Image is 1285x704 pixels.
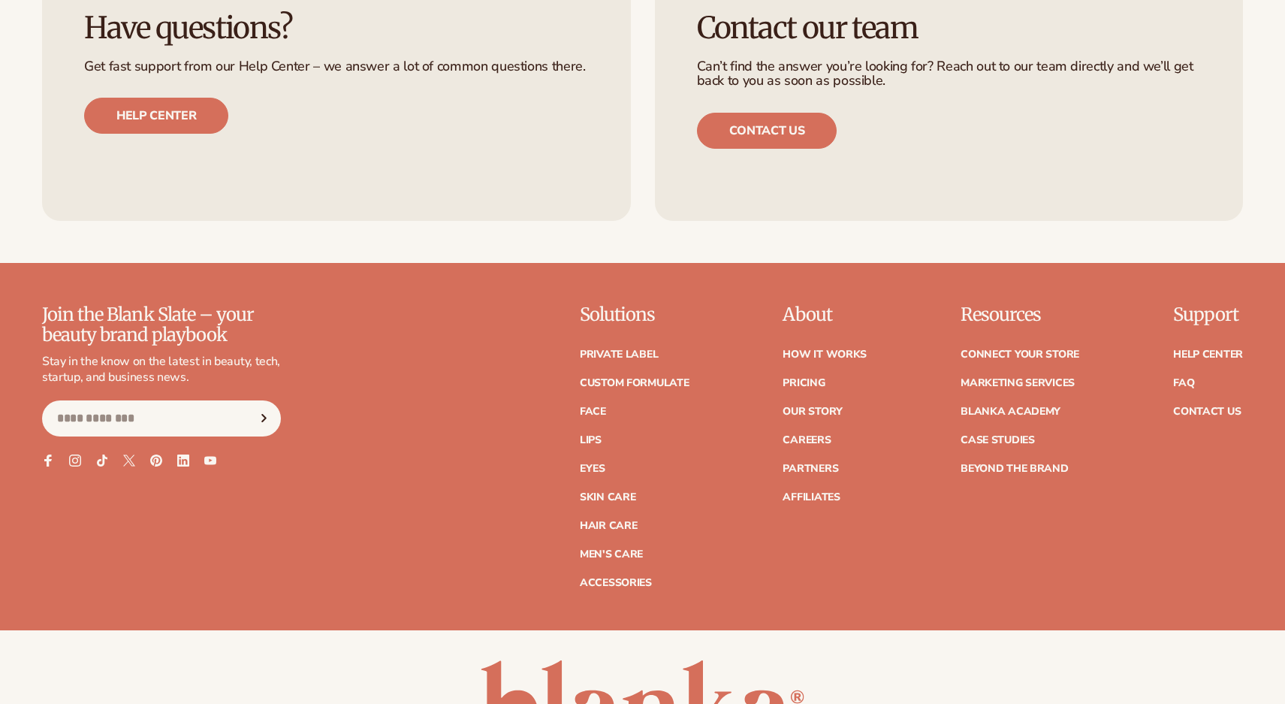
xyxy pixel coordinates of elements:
a: Contact Us [1173,406,1241,417]
h3: Contact our team [697,11,1202,44]
a: Connect your store [961,349,1079,360]
a: Help Center [1173,349,1243,360]
a: Blanka Academy [961,406,1060,417]
a: Custom formulate [580,378,689,388]
p: Get fast support from our Help Center – we answer a lot of common questions there. [84,59,589,74]
button: Subscribe [247,400,280,437]
p: Can’t find the answer you’re looking for? Reach out to our team directly and we’ll get back to yo... [697,59,1202,89]
p: Support [1173,305,1243,325]
a: Affiliates [783,492,840,503]
p: About [783,305,867,325]
p: Solutions [580,305,689,325]
a: Men's Care [580,549,643,560]
a: Private label [580,349,658,360]
a: Accessories [580,578,652,588]
p: Join the Blank Slate – your beauty brand playbook [42,305,281,345]
a: Contact us [697,113,837,149]
a: Our Story [783,406,842,417]
p: Resources [961,305,1079,325]
a: Help center [84,98,228,134]
a: Skin Care [580,492,635,503]
a: Hair Care [580,521,637,531]
p: Stay in the know on the latest in beauty, tech, startup, and business news. [42,354,281,385]
a: Case Studies [961,435,1035,446]
a: Careers [783,435,831,446]
a: Pricing [783,378,825,388]
a: Face [580,406,606,417]
h3: Have questions? [84,11,589,44]
a: Lips [580,435,602,446]
a: Marketing services [961,378,1075,388]
a: Eyes [580,464,605,474]
a: Beyond the brand [961,464,1069,474]
a: How It Works [783,349,867,360]
a: Partners [783,464,838,474]
a: FAQ [1173,378,1194,388]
